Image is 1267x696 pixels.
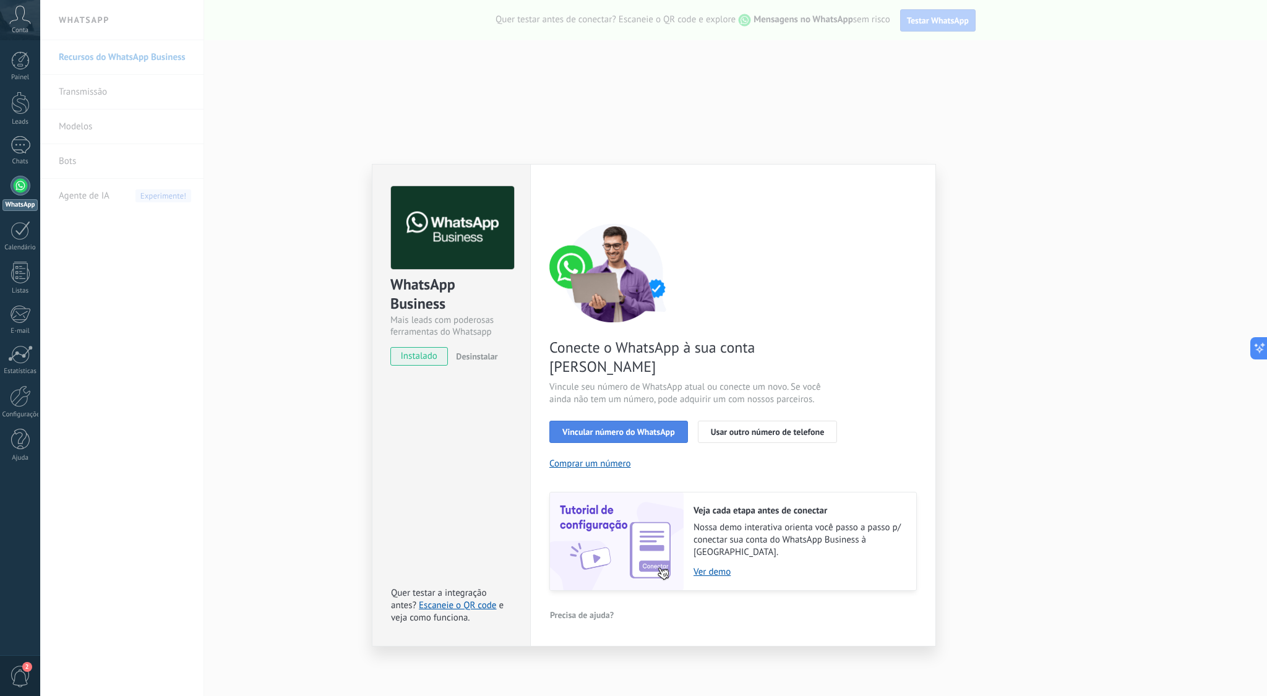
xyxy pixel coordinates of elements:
[549,338,844,376] span: Conecte o WhatsApp à sua conta [PERSON_NAME]
[390,275,512,314] div: WhatsApp Business
[456,351,497,362] span: Desinstalar
[550,611,614,619] span: Precisa de ajuda?
[549,381,844,406] span: Vincule seu número de WhatsApp atual ou conecte um novo. Se você ainda não tem um número, pode ad...
[694,505,904,517] h2: Veja cada etapa antes de conectar
[2,367,38,376] div: Estatísticas
[2,411,38,419] div: Configurações
[391,587,486,611] span: Quer testar a integração antes?
[711,427,825,436] span: Usar outro número de telefone
[391,347,447,366] span: instalado
[698,421,838,443] button: Usar outro número de telefone
[2,158,38,166] div: Chats
[2,454,38,462] div: Ajuda
[694,566,904,578] a: Ver demo
[549,223,679,322] img: connect number
[419,599,496,611] a: Escaneie o QR code
[391,186,514,270] img: logo_main.png
[2,244,38,252] div: Calendário
[2,118,38,126] div: Leads
[12,27,28,35] span: Conta
[549,606,614,624] button: Precisa de ajuda?
[549,421,688,443] button: Vincular número do WhatsApp
[22,662,32,672] span: 2
[2,74,38,82] div: Painel
[2,287,38,295] div: Listas
[2,199,38,211] div: WhatsApp
[451,347,497,366] button: Desinstalar
[549,458,631,470] button: Comprar um número
[391,599,504,624] span: e veja como funciona.
[562,427,675,436] span: Vincular número do WhatsApp
[2,327,38,335] div: E-mail
[694,522,904,559] span: Nossa demo interativa orienta você passo a passo p/ conectar sua conta do WhatsApp Business à [GE...
[390,314,512,338] div: Mais leads com poderosas ferramentas do Whatsapp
